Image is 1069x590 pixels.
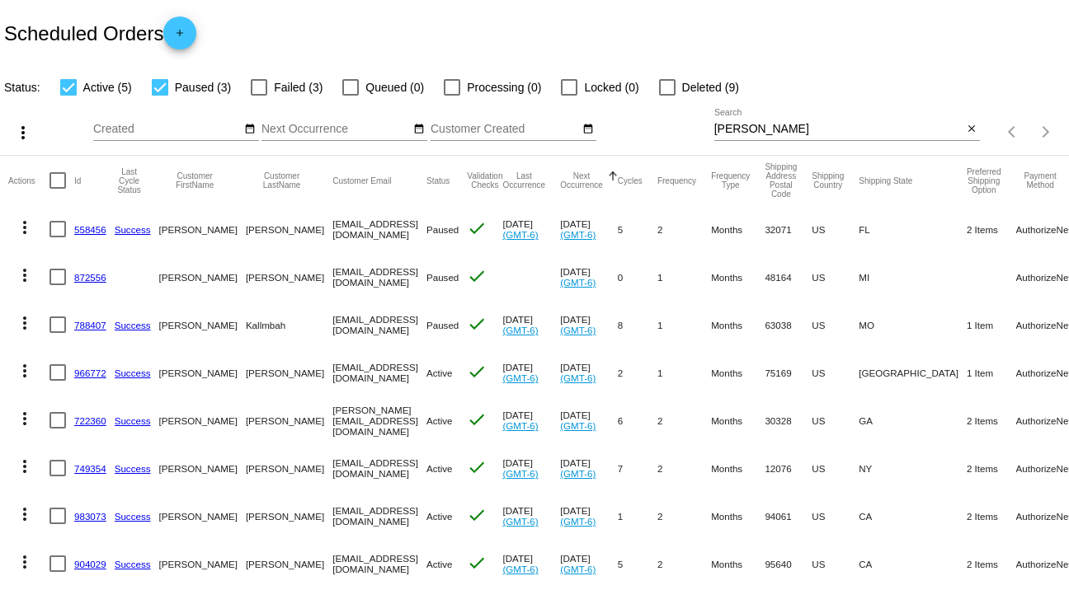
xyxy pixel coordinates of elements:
[467,410,487,429] mat-icon: check
[15,313,35,333] mat-icon: more_vert
[115,320,151,330] a: Success
[502,444,560,492] mat-cell: [DATE]
[967,167,1001,194] button: Change sorting for PreferredShippingOption
[467,156,502,205] mat-header-cell: Validation Checks
[560,468,596,479] a: (GMT-6)
[618,349,657,396] mat-cell: 2
[560,444,618,492] mat-cell: [DATE]
[467,457,487,477] mat-icon: check
[332,396,426,444] mat-cell: [PERSON_NAME][EMAIL_ADDRESS][DOMAIN_NAME]
[765,301,812,349] mat-cell: 63038
[413,123,425,136] mat-icon: date_range
[560,171,603,190] button: Change sorting for NextOccurrenceUtc
[502,564,538,574] a: (GMT-6)
[244,123,256,136] mat-icon: date_range
[859,176,912,185] button: Change sorting for ShippingState
[159,205,246,253] mat-cell: [PERSON_NAME]
[426,320,459,330] span: Paused
[159,540,246,588] mat-cell: [PERSON_NAME]
[74,463,106,474] a: 749354
[467,77,541,97] span: Processing (0)
[115,463,151,474] a: Success
[170,27,190,47] mat-icon: add
[502,325,538,335] a: (GMT-6)
[618,540,657,588] mat-cell: 5
[502,492,560,540] mat-cell: [DATE]
[261,123,410,136] input: Next Occurrence
[711,444,765,492] mat-cell: Months
[74,176,81,185] button: Change sorting for Id
[502,349,560,396] mat-cell: [DATE]
[15,552,35,572] mat-icon: more_vert
[560,205,618,253] mat-cell: [DATE]
[15,504,35,524] mat-icon: more_vert
[967,492,1016,540] mat-cell: 2 Items
[15,265,35,285] mat-icon: more_vert
[560,349,618,396] mat-cell: [DATE]
[967,301,1016,349] mat-cell: 1 Item
[711,253,765,301] mat-cell: Months
[560,540,618,588] mat-cell: [DATE]
[996,115,1029,148] button: Previous page
[467,553,487,573] mat-icon: check
[560,229,596,240] a: (GMT-6)
[812,171,844,190] button: Change sorting for ShippingCountry
[332,492,426,540] mat-cell: [EMAIL_ADDRESS][DOMAIN_NAME]
[657,253,711,301] mat-cell: 1
[431,123,579,136] input: Customer Created
[467,218,487,238] mat-icon: check
[115,368,151,378] a: Success
[560,253,618,301] mat-cell: [DATE]
[467,362,487,382] mat-icon: check
[812,444,859,492] mat-cell: US
[711,171,750,190] button: Change sorting for FrequencyType
[246,301,332,349] mat-cell: Kallmbah
[560,492,618,540] mat-cell: [DATE]
[332,253,426,301] mat-cell: [EMAIL_ADDRESS][DOMAIN_NAME]
[426,463,453,474] span: Active
[115,559,151,569] a: Success
[159,396,246,444] mat-cell: [PERSON_NAME]
[560,325,596,335] a: (GMT-6)
[765,253,812,301] mat-cell: 48164
[1029,115,1062,148] button: Next page
[502,229,538,240] a: (GMT-6)
[246,349,332,396] mat-cell: [PERSON_NAME]
[502,420,538,431] a: (GMT-6)
[618,492,657,540] mat-cell: 1
[560,564,596,574] a: (GMT-6)
[246,171,318,190] button: Change sorting for CustomerLastName
[159,444,246,492] mat-cell: [PERSON_NAME]
[657,301,711,349] mat-cell: 1
[502,301,560,349] mat-cell: [DATE]
[115,167,144,194] button: Change sorting for LastProcessingCycleId
[657,396,711,444] mat-cell: 2
[4,81,40,94] span: Status:
[74,224,106,235] a: 558456
[159,492,246,540] mat-cell: [PERSON_NAME]
[560,301,618,349] mat-cell: [DATE]
[83,77,132,97] span: Active (5)
[332,176,391,185] button: Change sorting for CustomerEmail
[963,121,980,138] button: Clear
[246,253,332,301] mat-cell: [PERSON_NAME]
[967,205,1016,253] mat-cell: 2 Items
[74,320,106,330] a: 788407
[13,123,33,143] mat-icon: more_vert
[426,368,453,378] span: Active
[159,301,246,349] mat-cell: [PERSON_NAME]
[812,349,859,396] mat-cell: US
[365,77,424,97] span: Queued (0)
[765,444,812,492] mat-cell: 12076
[618,253,657,301] mat-cell: 0
[618,396,657,444] mat-cell: 6
[657,205,711,253] mat-cell: 2
[812,492,859,540] mat-cell: US
[426,176,450,185] button: Change sorting for Status
[682,77,739,97] span: Deleted (9)
[812,540,859,588] mat-cell: US
[159,171,231,190] button: Change sorting for CustomerFirstName
[765,396,812,444] mat-cell: 30328
[711,492,765,540] mat-cell: Months
[159,253,246,301] mat-cell: [PERSON_NAME]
